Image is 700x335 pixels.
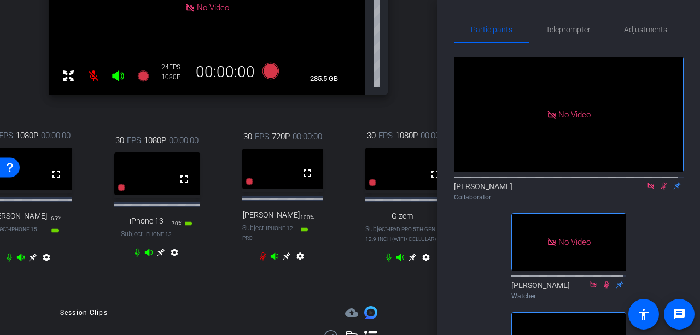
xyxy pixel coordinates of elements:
[51,215,61,221] span: 65%
[345,306,358,319] span: Destinations for your clips
[161,73,189,81] div: 1080P
[127,134,141,146] span: FPS
[471,26,512,33] span: Participants
[364,306,377,319] img: Session clips
[419,253,433,266] mat-icon: settings
[392,211,413,221] span: Gizem
[144,134,166,146] span: 1080P
[121,229,172,239] span: Subject
[169,63,180,71] span: FPS
[242,223,301,243] span: Subject
[178,173,191,186] mat-icon: fullscreen
[16,130,38,142] span: 1080P
[673,308,686,321] mat-icon: message
[300,225,309,234] mat-icon: battery_std
[365,224,439,244] span: Subject
[637,308,650,321] mat-icon: accessibility
[243,210,300,220] span: [PERSON_NAME]
[243,131,252,143] span: 30
[51,226,60,235] mat-icon: battery_std
[189,63,262,81] div: 00:00:00
[294,252,307,265] mat-icon: settings
[558,237,591,247] span: No Video
[255,131,269,143] span: FPS
[395,130,418,142] span: 1080P
[242,225,293,241] span: iPhone 12 Pro
[184,219,193,228] mat-icon: battery_std
[8,225,10,233] span: -
[511,280,626,301] div: [PERSON_NAME]
[454,181,684,202] div: [PERSON_NAME]
[264,224,266,232] span: -
[40,253,53,266] mat-icon: settings
[624,26,667,33] span: Adjustments
[130,216,164,226] span: iPhone 13
[365,226,436,242] span: iPad Pro 5th Gen 12.9-inch (WiFi+Cellular)
[115,134,124,146] span: 30
[161,63,189,72] div: 24
[546,26,591,33] span: Teleprompter
[272,131,290,143] span: 720P
[197,3,229,13] span: No Video
[169,134,199,146] span: 00:00:00
[293,131,322,143] span: 00:00:00
[421,130,450,142] span: 00:00:00
[143,230,144,238] span: -
[511,291,626,301] div: Watcher
[454,192,684,202] div: Collaborator
[41,130,71,142] span: 00:00:00
[367,130,376,142] span: 30
[429,168,442,181] mat-icon: fullscreen
[378,130,393,142] span: FPS
[172,220,182,226] span: 70%
[168,248,181,261] mat-icon: settings
[387,225,389,233] span: -
[345,306,358,319] mat-icon: cloud_upload
[558,109,591,119] span: No Video
[60,307,108,318] div: Session Clips
[300,214,314,220] span: 100%
[301,167,314,180] mat-icon: fullscreen
[306,72,342,85] span: 285.5 GB
[50,168,63,181] mat-icon: fullscreen
[144,231,172,237] span: iPhone 13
